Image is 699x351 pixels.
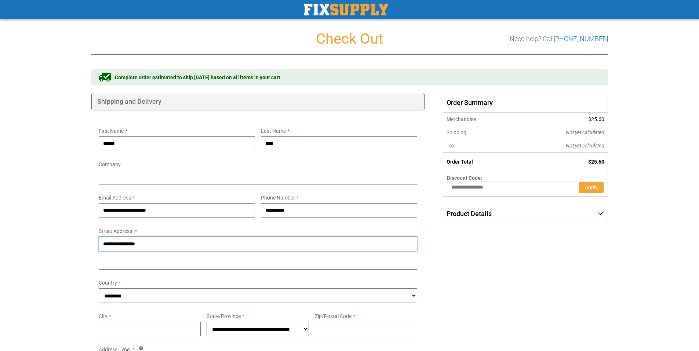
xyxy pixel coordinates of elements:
[99,313,108,319] span: City
[261,195,295,201] span: Phone Number
[579,182,604,193] button: Apply
[588,116,604,122] span: $25.60
[443,93,608,113] span: Order Summary
[99,161,121,167] span: Company
[99,280,117,286] span: Country
[443,139,516,153] th: Tax
[99,128,124,134] span: First Name
[304,4,388,15] img: Fix Industrial Supply
[585,184,598,190] span: Apply
[99,195,131,201] span: Email Address
[447,175,482,181] span: Discount Code:
[304,4,388,15] a: store logo
[207,313,241,319] span: State/Province
[99,228,132,234] span: Street Address
[315,313,352,319] span: Zip/Postal Code
[447,210,492,217] span: Product Details
[115,74,282,81] span: Complete order estimated to ship [DATE] based on all items in your cart.
[566,129,604,135] span: Not yet calculated
[91,93,425,110] div: Shipping and Delivery
[588,159,604,165] span: $25.60
[261,128,286,134] span: Last Name
[554,35,608,43] a: [PHONE_NUMBER]
[447,159,473,165] strong: Order Total
[566,143,604,149] span: Not yet calculated
[510,35,608,43] h3: Need help? Call
[447,129,466,135] span: Shipping
[91,31,608,47] h1: Check Out
[443,113,516,126] th: Merchandise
